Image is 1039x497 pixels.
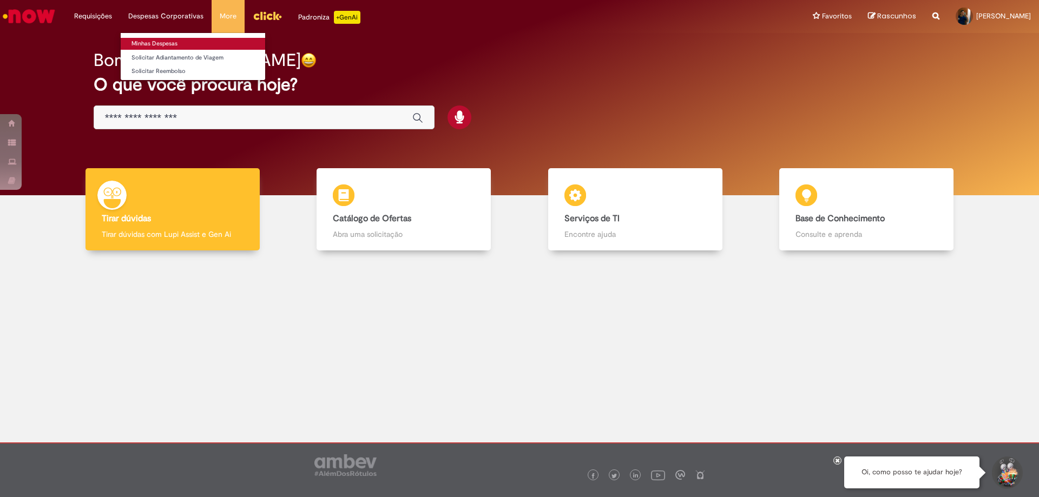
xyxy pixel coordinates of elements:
img: logo_footer_ambev_rotulo_gray.png [314,454,377,476]
b: Base de Conhecimento [795,213,885,224]
b: Serviços de TI [564,213,620,224]
div: Oi, como posso te ajudar hoje? [844,456,979,488]
img: logo_footer_naosei.png [695,470,705,480]
a: Base de Conhecimento Consulte e aprenda [751,168,983,251]
b: Tirar dúvidas [102,213,151,224]
img: logo_footer_facebook.png [590,473,596,479]
a: Minhas Despesas [121,38,265,50]
span: More [220,11,236,22]
img: logo_footer_twitter.png [611,473,617,479]
a: Solicitar Reembolso [121,65,265,77]
img: ServiceNow [1,5,57,27]
ul: Despesas Corporativas [120,32,266,81]
p: Consulte e aprenda [795,229,937,240]
button: Iniciar Conversa de Suporte [990,456,1023,489]
b: Catálogo de Ofertas [333,213,411,224]
img: logo_footer_linkedin.png [633,473,639,479]
span: Requisições [74,11,112,22]
div: Padroniza [298,11,360,24]
p: Encontre ajuda [564,229,706,240]
p: Abra uma solicitação [333,229,475,240]
a: Tirar dúvidas Tirar dúvidas com Lupi Assist e Gen Ai [57,168,288,251]
img: logo_footer_workplace.png [675,470,685,480]
span: Rascunhos [877,11,916,21]
a: Solicitar Adiantamento de Viagem [121,52,265,64]
span: [PERSON_NAME] [976,11,1031,21]
a: Serviços de TI Encontre ajuda [519,168,751,251]
p: +GenAi [334,11,360,24]
h2: O que você procura hoje? [94,75,946,94]
img: click_logo_yellow_360x200.png [253,8,282,24]
a: Rascunhos [868,11,916,22]
p: Tirar dúvidas com Lupi Assist e Gen Ai [102,229,244,240]
a: Catálogo de Ofertas Abra uma solicitação [288,168,520,251]
h2: Bom dia, [PERSON_NAME] [94,51,301,70]
span: Favoritos [822,11,852,22]
img: happy-face.png [301,52,317,68]
span: Despesas Corporativas [128,11,203,22]
img: logo_footer_youtube.png [651,468,665,482]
